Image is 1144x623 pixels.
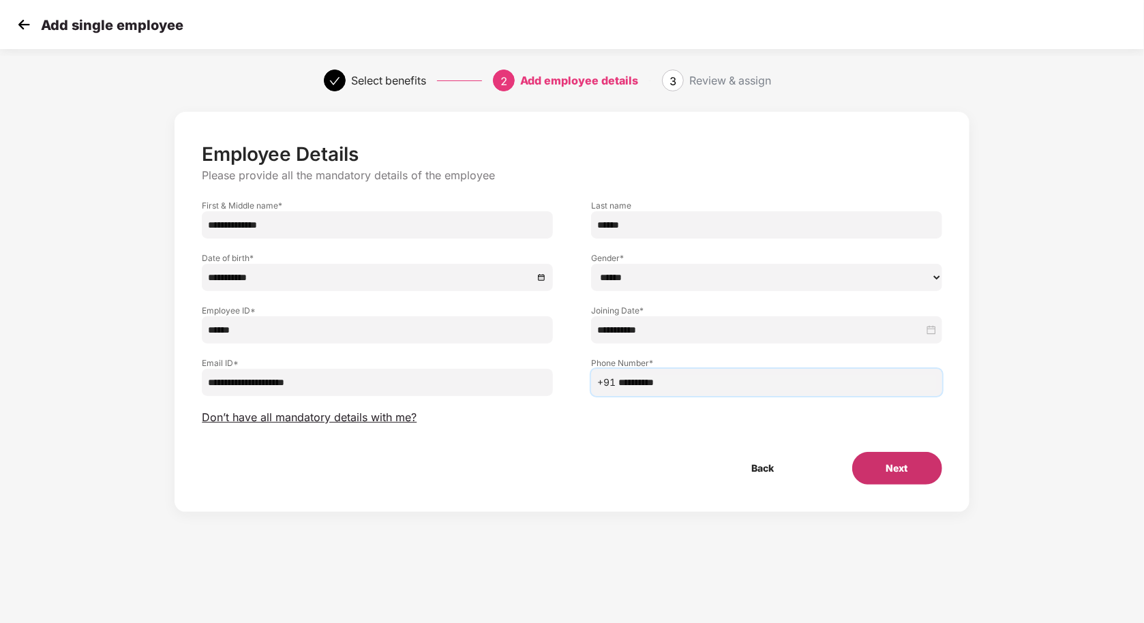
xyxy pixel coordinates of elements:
div: Review & assign [689,70,771,91]
span: +91 [597,375,616,390]
label: Joining Date [591,305,942,316]
label: Date of birth [202,252,553,264]
button: Next [852,452,942,485]
label: Email ID [202,357,553,369]
label: Employee ID [202,305,553,316]
img: svg+xml;base64,PHN2ZyB4bWxucz0iaHR0cDovL3d3dy53My5vcmcvMjAwMC9zdmciIHdpZHRoPSIzMCIgaGVpZ2h0PSIzMC... [14,14,34,35]
span: 3 [669,74,676,88]
button: Back [718,452,809,485]
span: Don’t have all mandatory details with me? [202,410,417,425]
span: 2 [500,74,507,88]
p: Add single employee [41,17,183,33]
label: Phone Number [591,357,942,369]
div: Add employee details [520,70,638,91]
div: Select benefits [351,70,426,91]
p: Please provide all the mandatory details of the employee [202,168,942,183]
label: First & Middle name [202,200,553,211]
p: Employee Details [202,142,942,166]
label: Last name [591,200,942,211]
label: Gender [591,252,942,264]
span: check [329,76,340,87]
